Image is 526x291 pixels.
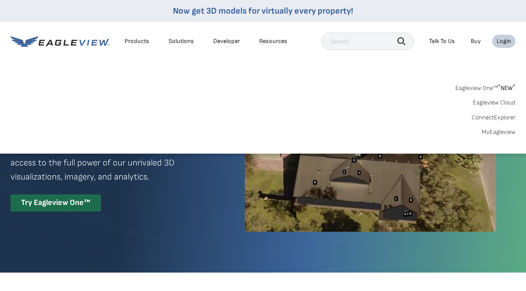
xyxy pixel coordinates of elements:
[259,37,287,45] div: Resources
[125,37,149,45] div: Products
[472,114,515,122] a: ConnectExplorer
[473,99,515,107] a: Eagleview Cloud
[471,37,481,45] a: Buy
[482,128,515,136] a: MyEagleview
[321,32,414,50] input: Search
[11,194,101,212] div: Try Eagleview One™
[168,37,194,45] div: Solutions
[11,142,213,184] p: A premium digital experience that provides seamless access to the full power of our unrivaled 3D ...
[213,37,240,45] a: Developer
[497,37,511,45] div: Login
[173,6,353,16] a: Now get 3D models for virtually every property!
[498,84,515,92] span: NEW
[429,37,455,45] div: Talk To Us
[455,82,515,92] a: Eagleview One™*NEW*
